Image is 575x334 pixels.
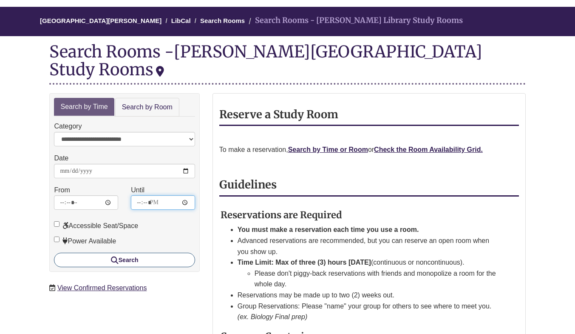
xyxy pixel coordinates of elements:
a: Search by Room [115,98,179,117]
label: Category [54,121,82,132]
strong: Reservations are Required [221,209,342,221]
em: (ex. Biology Final prep) [238,313,308,320]
a: LibCal [171,17,191,24]
label: Power Available [54,236,116,247]
input: Power Available [54,237,59,242]
strong: You must make a reservation each time you use a room. [238,226,419,233]
input: Accessible Seat/Space [54,221,59,227]
div: Search Rooms - [49,43,525,84]
a: Search by Time or Room [288,146,368,153]
label: Accessible Seat/Space [54,220,138,231]
strong: Reserve a Study Room [219,108,338,121]
li: Search Rooms - [PERSON_NAME] Library Study Rooms [246,14,463,27]
div: [PERSON_NAME][GEOGRAPHIC_DATA] Study Rooms [49,41,482,80]
li: Advanced reservations are recommended, but you can reserve an open room when you show up. [238,235,499,257]
li: Please don't piggy-back reservations with friends and monopolize a room for the whole day. [255,268,499,290]
a: [GEOGRAPHIC_DATA][PERSON_NAME] [40,17,161,24]
label: From [54,185,70,196]
strong: Guidelines [219,178,277,191]
li: Reservations may be made up to two (2) weeks out. [238,290,499,301]
a: Check the Room Availability Grid. [374,146,483,153]
a: Search Rooms [200,17,245,24]
nav: Breadcrumb [49,7,525,36]
li: (continuous or noncontinuous). [238,257,499,290]
label: Until [131,185,144,196]
label: Date [54,153,68,164]
button: Search [54,253,195,267]
a: Search by Time [54,98,114,116]
li: Group Reservations: Please "name" your group for others to see where to meet you. [238,301,499,323]
a: View Confirmed Reservations [57,284,147,291]
strong: Time Limit: Max of three (3) hours [DATE] [238,259,371,266]
p: To make a reservation, or [219,144,519,155]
